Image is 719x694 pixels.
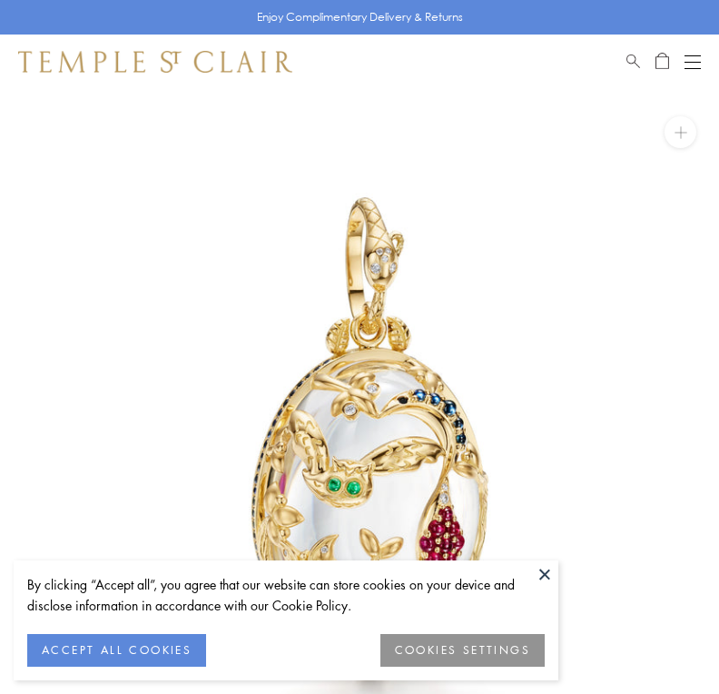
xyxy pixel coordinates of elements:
[27,634,206,667] button: ACCEPT ALL COOKIES
[257,8,463,26] p: Enjoy Complimentary Delivery & Returns
[626,51,640,73] a: Search
[27,574,545,616] div: By clicking “Accept all”, you agree that our website can store cookies on your device and disclos...
[380,634,545,667] button: COOKIES SETTINGS
[637,618,701,676] iframe: Gorgias live chat messenger
[655,51,669,73] a: Open Shopping Bag
[18,51,292,73] img: Temple St. Clair
[685,51,701,73] button: Open navigation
